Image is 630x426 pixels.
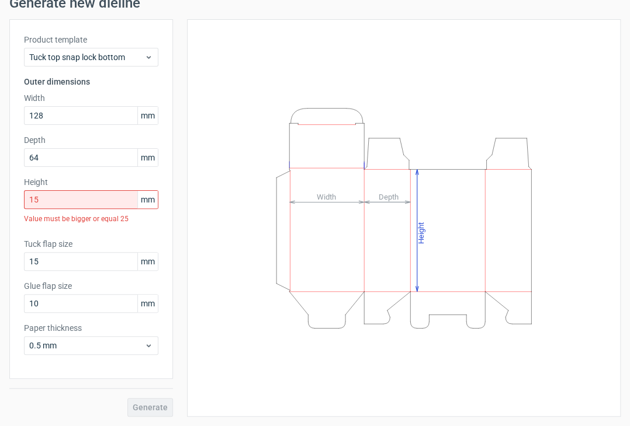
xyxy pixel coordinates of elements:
label: Product template [24,34,158,46]
span: mm [137,191,158,208]
tspan: Height [417,222,425,243]
span: 0.5 mm [29,340,144,351]
label: Paper thickness [24,322,158,334]
span: mm [137,149,158,166]
label: Depth [24,134,158,146]
tspan: Width [317,192,336,201]
span: mm [137,295,158,312]
tspan: Depth [378,192,398,201]
span: Tuck top snap lock bottom [29,51,144,63]
span: mm [137,107,158,124]
div: Value must be bigger or equal 25 [24,209,158,229]
label: Glue flap size [24,280,158,292]
label: Tuck flap size [24,238,158,250]
h3: Outer dimensions [24,76,158,88]
label: Height [24,176,158,188]
span: mm [137,253,158,270]
label: Width [24,92,158,104]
